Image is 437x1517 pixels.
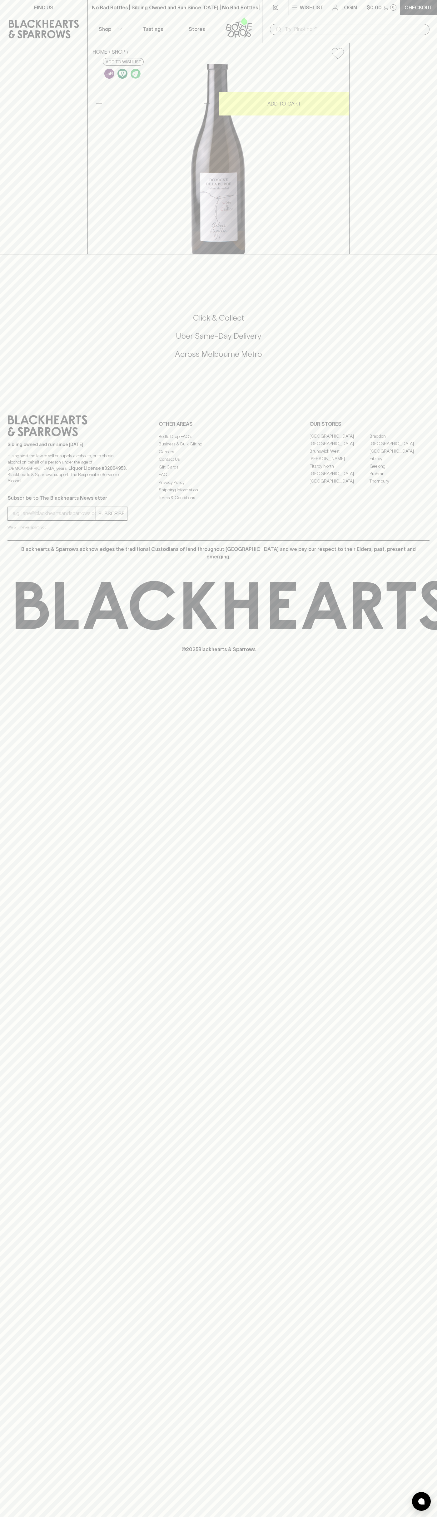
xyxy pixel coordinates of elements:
a: Contact Us [159,456,279,463]
p: SUBSCRIBE [98,510,125,517]
p: FIND US [34,4,53,11]
p: Wishlist [300,4,324,11]
p: $0.00 [367,4,382,11]
p: Subscribe to The Blackhearts Newsletter [7,494,127,502]
p: OUR STORES [310,420,430,428]
a: [GEOGRAPHIC_DATA] [310,478,370,485]
p: It is against the law to sell or supply alcohol to, or to obtain alcohol on behalf of a person un... [7,453,127,484]
a: Careers [159,448,279,455]
p: Shop [99,25,111,33]
a: SHOP [112,49,125,55]
a: [GEOGRAPHIC_DATA] [370,440,430,448]
input: e.g. jane@blackheartsandsparrows.com.au [12,508,96,518]
a: [GEOGRAPHIC_DATA] [310,433,370,440]
h5: Uber Same-Day Delivery [7,331,430,341]
a: Thornbury [370,478,430,485]
a: Some may call it natural, others minimum intervention, either way, it’s hands off & maybe even a ... [103,67,116,80]
a: Organic [129,67,142,80]
strong: Liquor License #32064953 [68,466,126,471]
a: Privacy Policy [159,479,279,486]
p: ADD TO CART [267,100,301,107]
a: Made without the use of any animal products. [116,67,129,80]
input: Try "Pinot noir" [285,24,425,34]
p: We will never spam you [7,524,127,530]
a: Terms & Conditions [159,494,279,501]
a: [GEOGRAPHIC_DATA] [310,470,370,478]
a: Fitzroy North [310,463,370,470]
a: Shipping Information [159,486,279,494]
a: [GEOGRAPHIC_DATA] [310,440,370,448]
p: Sibling owned and run since [DATE] [7,441,127,448]
a: [GEOGRAPHIC_DATA] [370,448,430,455]
p: Tastings [143,25,163,33]
a: Geelong [370,463,430,470]
button: Shop [88,15,132,43]
a: Gift Cards [159,463,279,471]
a: Brunswick West [310,448,370,455]
img: Lo-Fi [104,69,114,79]
a: FAQ's [159,471,279,479]
a: Braddon [370,433,430,440]
h5: Across Melbourne Metro [7,349,430,359]
button: ADD TO CART [219,92,349,115]
div: Call to action block [7,288,430,392]
img: Organic [131,69,141,79]
p: Stores [189,25,205,33]
p: Login [341,4,357,11]
img: 41198.png [88,64,349,254]
p: Blackhearts & Sparrows acknowledges the traditional Custodians of land throughout [GEOGRAPHIC_DAT... [12,545,425,560]
button: Add to wishlist [103,58,144,66]
a: [PERSON_NAME] [310,455,370,463]
a: Business & Bulk Gifting [159,440,279,448]
button: Add to wishlist [329,46,346,61]
a: HOME [93,49,107,55]
p: OTHER AREAS [159,420,279,428]
img: Vegan [117,69,127,79]
a: Tastings [131,15,175,43]
a: Bottle Drop FAQ's [159,433,279,440]
p: Checkout [405,4,433,11]
p: 0 [392,6,395,9]
img: bubble-icon [418,1498,425,1505]
a: Stores [175,15,219,43]
a: Fitzroy [370,455,430,463]
a: Prahran [370,470,430,478]
h5: Click & Collect [7,313,430,323]
button: SUBSCRIBE [96,507,127,520]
